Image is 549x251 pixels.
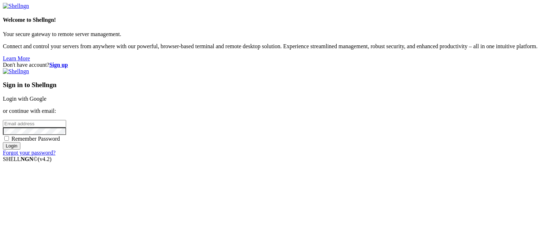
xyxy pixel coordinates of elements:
a: Learn More [3,55,30,61]
input: Email address [3,120,66,127]
p: Your secure gateway to remote server management. [3,31,546,37]
p: Connect and control your servers from anywhere with our powerful, browser-based terminal and remo... [3,43,546,50]
span: SHELL © [3,156,51,162]
a: Login with Google [3,96,46,102]
a: Forgot your password? [3,150,55,156]
div: Don't have account? [3,62,546,68]
span: Remember Password [11,136,60,142]
h4: Welcome to Shellngn! [3,17,546,23]
b: NGN [21,156,34,162]
span: 4.2.0 [38,156,52,162]
input: Remember Password [4,136,9,141]
a: Sign up [49,62,68,68]
img: Shellngn [3,68,29,75]
img: Shellngn [3,3,29,9]
input: Login [3,142,20,150]
h3: Sign in to Shellngn [3,81,546,89]
p: or continue with email: [3,108,546,114]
